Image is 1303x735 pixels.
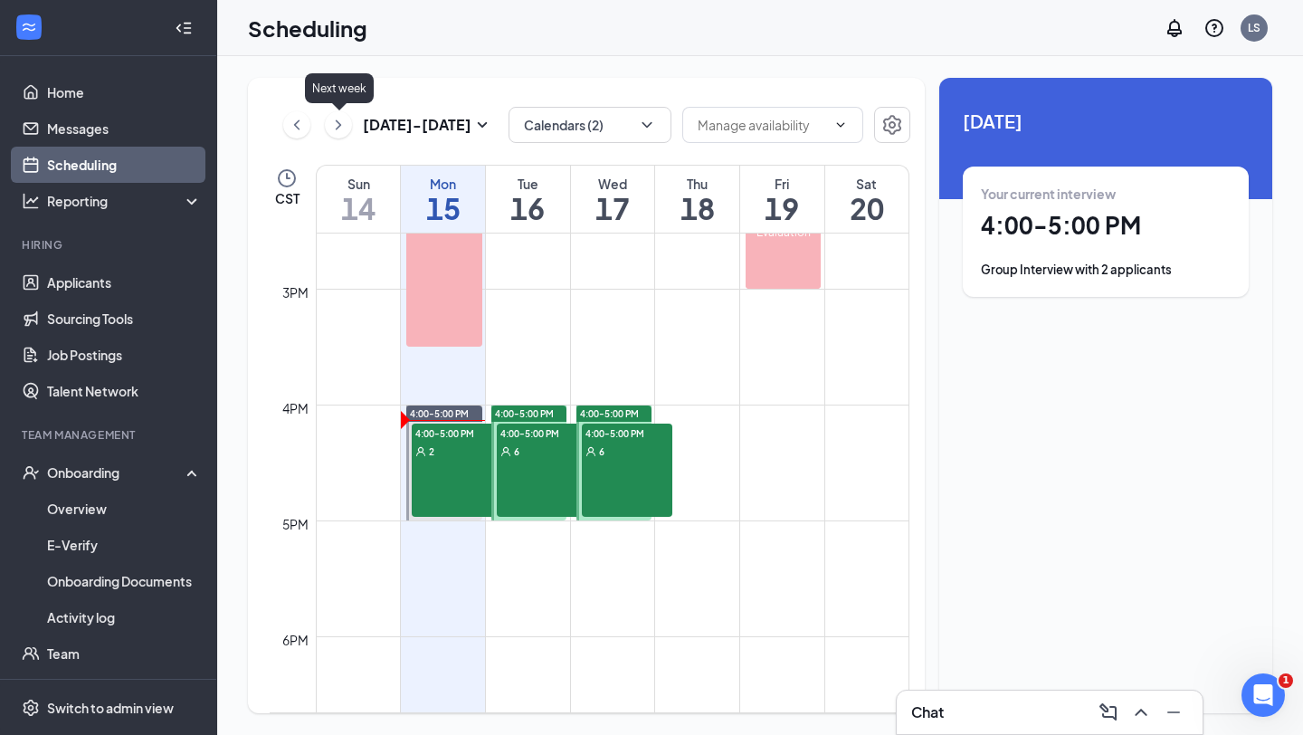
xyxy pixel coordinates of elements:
[415,446,426,457] svg: User
[981,210,1231,241] h1: 4:00 - 5:00 PM
[825,175,908,193] div: Sat
[486,166,570,233] a: September 16, 2025
[47,147,202,183] a: Scheduling
[571,175,655,193] div: Wed
[47,563,202,599] a: Onboarding Documents
[317,175,400,193] div: Sun
[47,699,174,717] div: Switch to admin view
[911,702,944,722] h3: Chat
[412,424,502,442] span: 4:00-5:00 PM
[638,116,656,134] svg: ChevronDown
[47,527,202,563] a: E-Verify
[1127,698,1156,727] button: ChevronUp
[317,166,400,233] a: September 14, 2025
[874,107,910,143] button: Settings
[22,699,40,717] svg: Settings
[1163,702,1184,723] svg: Minimize
[655,193,739,224] h1: 18
[401,175,485,193] div: Mon
[1164,17,1185,39] svg: Notifications
[22,463,40,482] svg: UserCheck
[175,19,193,37] svg: Collapse
[981,261,1231,279] div: Group Interview with 2 applicants
[22,427,198,443] div: Team Management
[47,599,202,635] a: Activity log
[47,301,202,337] a: Sourcing Tools
[585,446,596,457] svg: User
[698,115,826,135] input: Manage availability
[1098,702,1119,723] svg: ComposeMessage
[500,446,511,457] svg: User
[655,166,739,233] a: September 18, 2025
[1094,698,1123,727] button: ComposeMessage
[276,167,298,189] svg: Clock
[283,111,310,138] button: ChevronLeft
[47,74,202,110] a: Home
[981,185,1231,203] div: Your current interview
[571,166,655,233] a: September 17, 2025
[495,407,554,420] span: 4:00-5:00 PM
[47,491,202,527] a: Overview
[963,107,1249,135] span: [DATE]
[22,237,198,253] div: Hiring
[486,193,570,224] h1: 16
[486,175,570,193] div: Tue
[305,73,374,103] div: Next week
[580,407,639,420] span: 4:00-5:00 PM
[47,264,202,301] a: Applicants
[471,114,493,136] svg: SmallChevronDown
[401,193,485,224] h1: 15
[288,114,306,136] svg: ChevronLeft
[47,635,202,672] a: Team
[20,18,38,36] svg: WorkstreamLogo
[47,373,202,409] a: Talent Network
[429,445,434,458] span: 2
[497,424,587,442] span: 4:00-5:00 PM
[47,337,202,373] a: Job Postings
[22,192,40,210] svg: Analysis
[275,189,300,207] span: CST
[514,445,519,458] span: 6
[1203,17,1225,39] svg: QuestionInfo
[279,282,312,302] div: 3pm
[1279,673,1293,688] span: 1
[248,13,367,43] h1: Scheduling
[881,114,903,136] svg: Settings
[279,398,312,418] div: 4pm
[47,192,203,210] div: Reporting
[740,175,824,193] div: Fri
[47,672,202,708] a: DocumentsCrown
[509,107,671,143] button: Calendars (2)ChevronDown
[740,166,824,233] a: September 19, 2025
[825,193,908,224] h1: 20
[571,193,655,224] h1: 17
[325,111,352,138] button: ChevronRight
[279,630,312,650] div: 6pm
[279,514,312,534] div: 5pm
[363,115,471,135] h3: [DATE] - [DATE]
[410,407,469,420] span: 4:00-5:00 PM
[599,445,604,458] span: 6
[1130,702,1152,723] svg: ChevronUp
[833,118,848,132] svg: ChevronDown
[329,114,347,136] svg: ChevronRight
[582,424,672,442] span: 4:00-5:00 PM
[47,463,186,482] div: Onboarding
[1248,20,1260,35] div: LS
[401,166,485,233] a: September 15, 2025
[317,193,400,224] h1: 14
[1159,698,1188,727] button: Minimize
[655,175,739,193] div: Thu
[825,166,908,233] a: September 20, 2025
[740,193,824,224] h1: 19
[47,110,202,147] a: Messages
[1241,673,1285,717] iframe: Intercom live chat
